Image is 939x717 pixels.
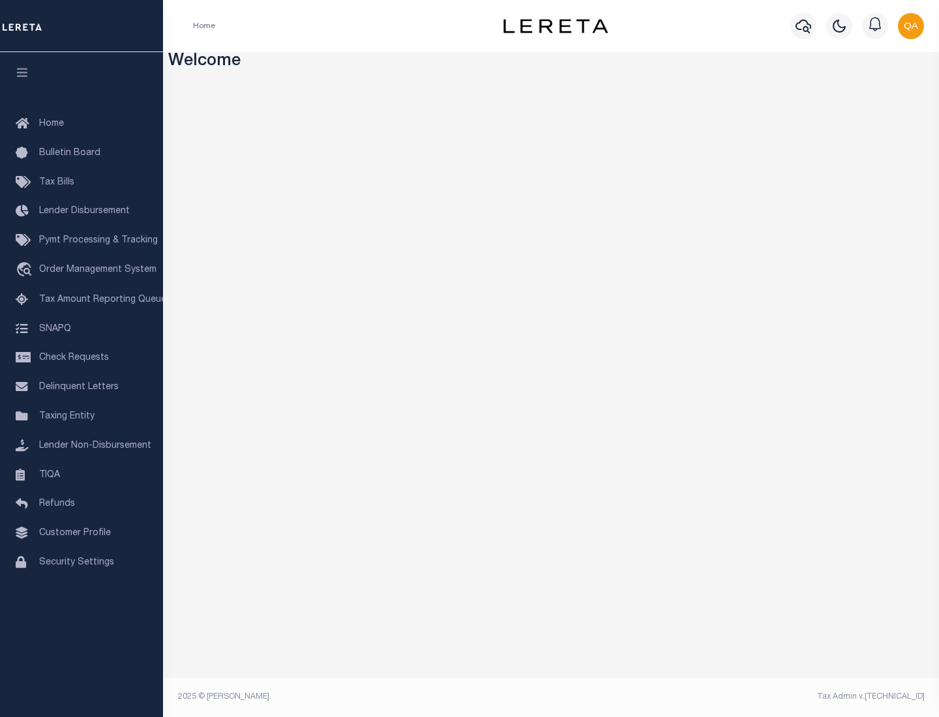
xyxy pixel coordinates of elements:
span: Order Management System [39,265,156,274]
span: Security Settings [39,558,114,567]
span: Pymt Processing & Tracking [39,236,158,245]
span: Tax Amount Reporting Queue [39,295,166,304]
div: Tax Admin v.[TECHNICAL_ID] [561,691,925,703]
img: svg+xml;base64,PHN2ZyB4bWxucz0iaHR0cDovL3d3dy53My5vcmcvMjAwMC9zdmciIHBvaW50ZXItZXZlbnRzPSJub25lIi... [898,13,924,39]
div: 2025 © [PERSON_NAME]. [168,691,552,703]
i: travel_explore [16,262,37,279]
span: Bulletin Board [39,149,100,158]
span: Customer Profile [39,529,111,538]
span: Check Requests [39,353,109,362]
h3: Welcome [168,52,934,72]
span: Refunds [39,499,75,508]
img: logo-dark.svg [503,19,608,33]
span: Tax Bills [39,178,74,187]
span: SNAPQ [39,324,71,333]
span: Delinquent Letters [39,383,119,392]
li: Home [193,20,215,32]
span: Home [39,119,64,128]
span: Lender Disbursement [39,207,130,216]
span: Taxing Entity [39,412,95,421]
span: TIQA [39,470,60,479]
span: Lender Non-Disbursement [39,441,151,450]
